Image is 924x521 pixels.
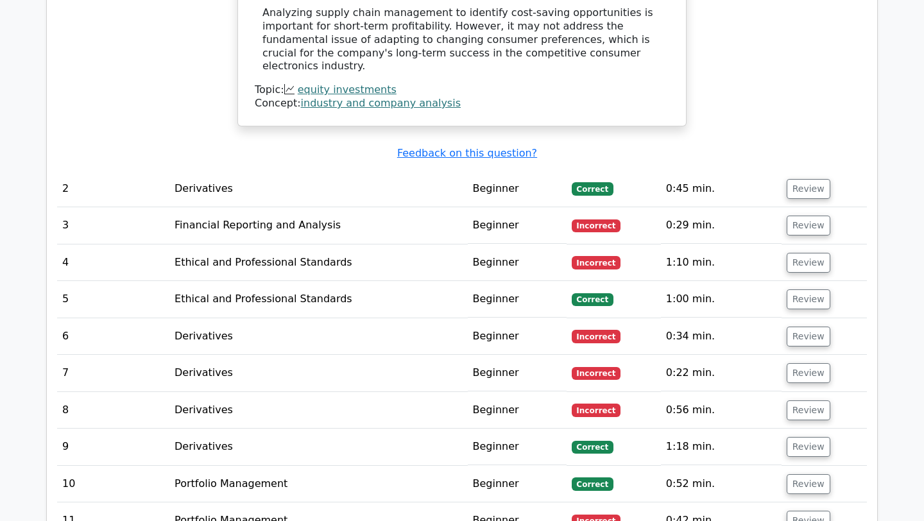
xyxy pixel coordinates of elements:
span: Incorrect [572,256,621,269]
button: Review [787,216,830,235]
button: Review [787,289,830,309]
td: 1:18 min. [661,429,782,465]
button: Review [787,363,830,383]
td: Financial Reporting and Analysis [169,207,467,244]
span: Incorrect [572,330,621,343]
div: Topic: [255,83,669,97]
td: 1:00 min. [661,281,782,318]
td: 6 [57,318,169,355]
td: Beginner [468,392,567,429]
button: Review [787,253,830,273]
a: equity investments [298,83,397,96]
td: 5 [57,281,169,318]
td: 8 [57,392,169,429]
td: 0:29 min. [661,207,782,244]
td: Beginner [468,466,567,502]
span: Correct [572,182,613,195]
td: 7 [57,355,169,391]
td: Derivatives [169,318,467,355]
a: industry and company analysis [301,97,461,109]
td: 10 [57,466,169,502]
td: Beginner [468,171,567,207]
a: Feedback on this question? [397,147,537,159]
td: Ethical and Professional Standards [169,244,467,281]
button: Review [787,437,830,457]
td: 0:45 min. [661,171,782,207]
span: Incorrect [572,219,621,232]
td: Beginner [468,281,567,318]
td: 3 [57,207,169,244]
td: Beginner [468,207,567,244]
td: Beginner [468,355,567,391]
td: 1:10 min. [661,244,782,281]
button: Review [787,400,830,420]
td: Derivatives [169,392,467,429]
span: Incorrect [572,404,621,416]
td: Portfolio Management [169,466,467,502]
span: Correct [572,441,613,454]
td: Beginner [468,429,567,465]
td: 0:52 min. [661,466,782,502]
button: Review [787,327,830,346]
td: 0:56 min. [661,392,782,429]
td: Derivatives [169,355,467,391]
td: Derivatives [169,429,467,465]
td: Ethical and Professional Standards [169,281,467,318]
td: 2 [57,171,169,207]
td: 0:22 min. [661,355,782,391]
span: Correct [572,293,613,306]
td: 0:34 min. [661,318,782,355]
button: Review [787,474,830,494]
td: 4 [57,244,169,281]
td: Derivatives [169,171,467,207]
td: Beginner [468,318,567,355]
button: Review [787,179,830,199]
td: 9 [57,429,169,465]
span: Incorrect [572,367,621,380]
td: Beginner [468,244,567,281]
span: Correct [572,477,613,490]
div: Concept: [255,97,669,110]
